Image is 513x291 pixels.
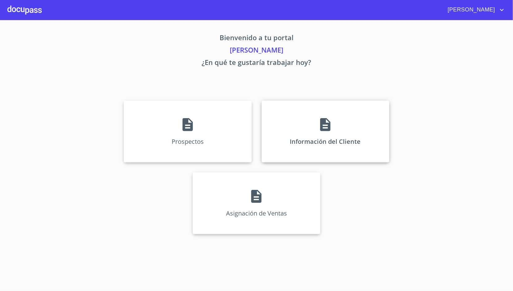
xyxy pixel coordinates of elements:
p: Asignación de Ventas [226,209,287,217]
p: Información del Cliente [290,137,361,146]
p: Bienvenido a tu portal [66,32,447,45]
span: [PERSON_NAME] [443,5,498,15]
p: Prospectos [172,137,204,146]
p: [PERSON_NAME] [66,45,447,57]
p: ¿En qué te gustaría trabajar hoy? [66,57,447,70]
button: account of current user [443,5,506,15]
